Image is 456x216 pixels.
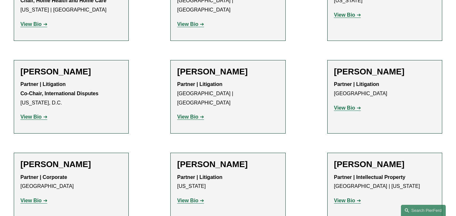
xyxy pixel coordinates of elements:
strong: Partner | Litigation [177,81,222,87]
p: [US_STATE], D.C. [20,80,122,107]
a: View Bio [177,198,204,203]
a: Search this site [401,205,446,216]
a: View Bio [20,198,47,203]
strong: View Bio [20,21,42,27]
strong: Partner | Corporate [20,174,67,180]
a: View Bio [20,21,47,27]
p: [GEOGRAPHIC_DATA] [334,80,436,98]
a: View Bio [334,105,361,111]
strong: View Bio [20,114,42,120]
p: [GEOGRAPHIC_DATA] [20,173,122,191]
h2: [PERSON_NAME] [20,67,122,77]
strong: View Bio [334,105,355,111]
p: [GEOGRAPHIC_DATA] | [US_STATE] [334,173,436,191]
strong: Partner | Litigation [177,174,222,180]
h2: [PERSON_NAME] [334,67,436,77]
p: [US_STATE] [177,173,279,191]
strong: View Bio [177,198,198,203]
h2: [PERSON_NAME] [334,159,436,170]
strong: View Bio [177,114,198,120]
a: View Bio [177,21,204,27]
a: View Bio [334,198,361,203]
h2: [PERSON_NAME] [177,67,279,77]
h2: [PERSON_NAME] [177,159,279,170]
strong: View Bio [334,12,355,18]
strong: View Bio [20,198,42,203]
strong: Partner | Litigation [334,81,379,87]
a: View Bio [20,114,47,120]
p: [GEOGRAPHIC_DATA] | [GEOGRAPHIC_DATA] [177,80,279,107]
strong: View Bio [334,198,355,203]
strong: Partner | Intellectual Property [334,174,405,180]
strong: Partner | Litigation Co-Chair, International Disputes [20,81,99,96]
strong: View Bio [177,21,198,27]
a: View Bio [334,12,361,18]
a: View Bio [177,114,204,120]
h2: [PERSON_NAME] [20,159,122,170]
